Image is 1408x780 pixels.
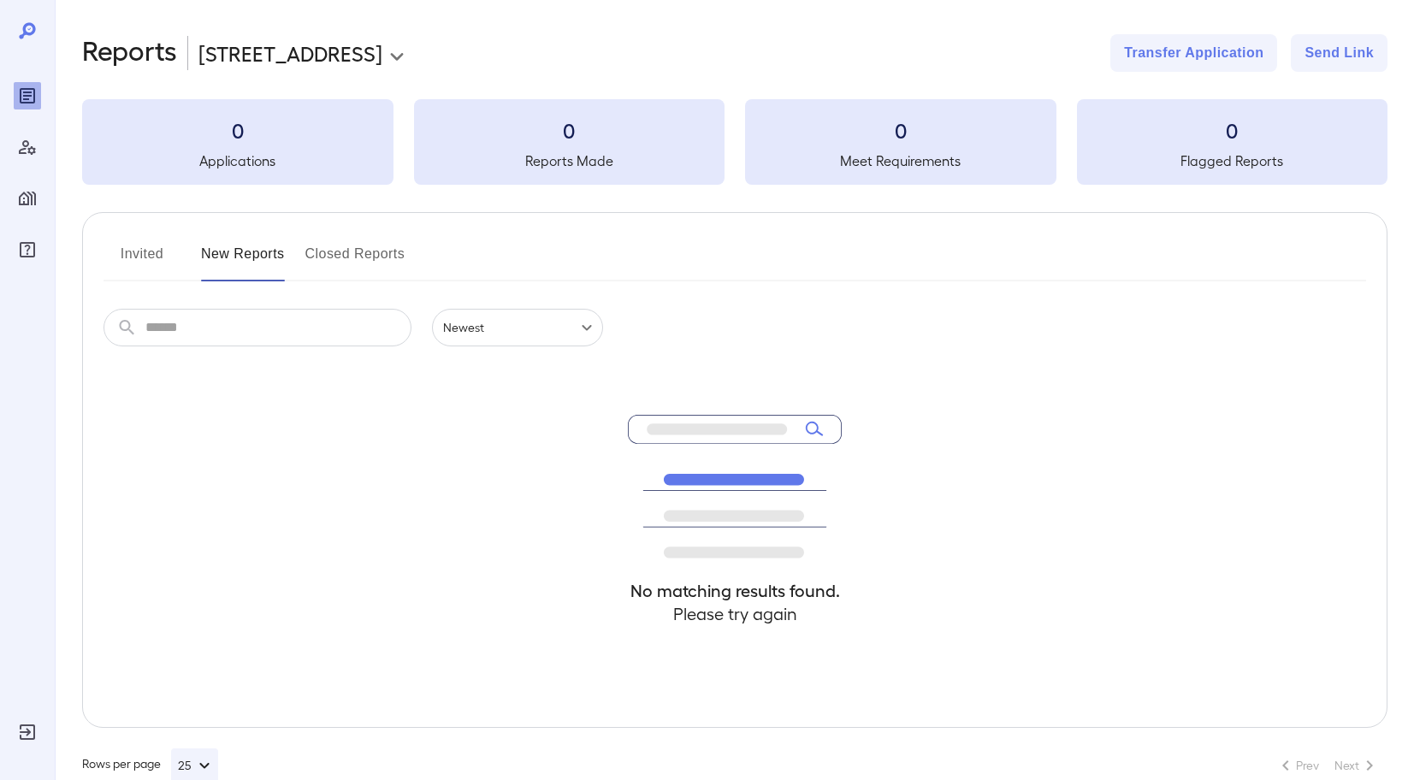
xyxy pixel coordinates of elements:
summary: 0Applications0Reports Made0Meet Requirements0Flagged Reports [82,99,1387,185]
div: Newest [432,309,603,346]
h5: Applications [82,151,393,171]
div: FAQ [14,236,41,263]
button: Send Link [1291,34,1387,72]
button: Closed Reports [305,240,405,281]
h4: No matching results found. [628,579,842,602]
h5: Flagged Reports [1077,151,1388,171]
h3: 0 [82,116,393,144]
button: New Reports [201,240,285,281]
h3: 0 [414,116,725,144]
button: Transfer Application [1110,34,1277,72]
h4: Please try again [628,602,842,625]
h5: Reports Made [414,151,725,171]
div: Log Out [14,718,41,746]
div: Manage Users [14,133,41,161]
div: Reports [14,82,41,109]
h3: 0 [1077,116,1388,144]
h5: Meet Requirements [745,151,1056,171]
div: Manage Properties [14,185,41,212]
button: Invited [104,240,180,281]
p: [STREET_ADDRESS] [198,39,382,67]
nav: pagination navigation [1268,752,1387,779]
h2: Reports [82,34,177,72]
h3: 0 [745,116,1056,144]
